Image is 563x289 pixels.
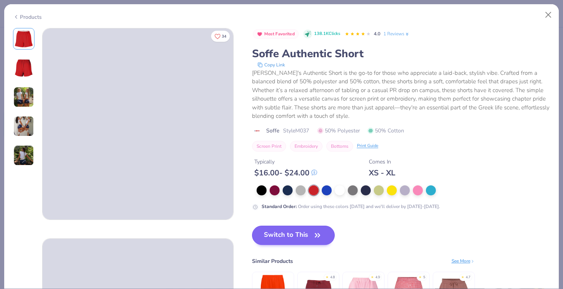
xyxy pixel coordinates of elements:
[262,203,297,210] strong: Standard Order :
[15,30,33,48] img: Front
[262,203,440,210] div: Order using these colors [DATE] and we'll deliver by [DATE]-[DATE].
[257,31,263,37] img: Most Favorited sort
[252,226,335,245] button: Switch to This
[419,275,422,278] div: ★
[541,8,556,22] button: Close
[357,143,378,149] div: Print Guide
[254,168,317,178] div: $ 16.00 - $ 24.00
[283,127,309,135] span: Style M037
[330,275,335,280] div: 4.8
[13,116,34,137] img: User generated content
[383,30,410,37] a: 1 Reviews
[13,145,34,166] img: User generated content
[222,35,226,38] span: 34
[266,127,279,135] span: Soffe
[314,31,340,37] span: 138.1K Clicks
[369,168,395,178] div: XS - XL
[466,275,470,280] div: 4.7
[452,258,475,264] div: See More
[15,59,33,77] img: Back
[326,141,353,152] button: Bottoms
[252,46,550,61] div: Soffe Authentic Short
[423,275,425,280] div: 5
[345,28,371,40] div: 4.0 Stars
[374,31,380,37] span: 4.0
[211,31,230,42] button: Like
[369,158,395,166] div: Comes In
[252,141,286,152] button: Screen Print
[252,257,293,265] div: Similar Products
[252,69,550,121] div: [PERSON_NAME]'s Authentic Short is the go-to for those who appreciate a laid-back, stylish vibe. ...
[264,32,295,36] span: Most Favorited
[254,158,317,166] div: Typically
[13,87,34,107] img: User generated content
[368,127,404,135] span: 50% Cotton
[371,275,374,278] div: ★
[13,13,42,21] div: Products
[252,128,262,134] img: brand logo
[461,275,464,278] div: ★
[255,61,287,69] button: copy to clipboard
[290,141,322,152] button: Embroidery
[318,127,360,135] span: 50% Polyester
[253,29,299,39] button: Badge Button
[326,275,329,278] div: ★
[375,275,380,280] div: 4.9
